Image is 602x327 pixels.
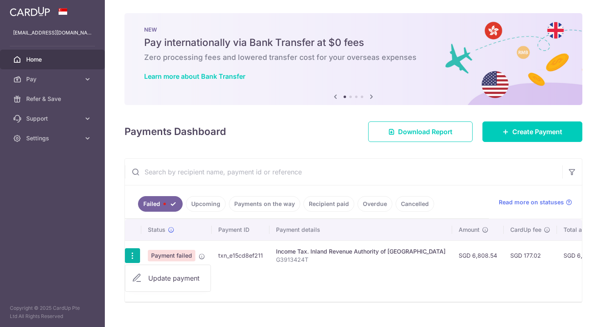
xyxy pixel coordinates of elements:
[124,124,226,139] h4: Payments Dashboard
[13,29,92,37] p: [EMAIL_ADDRESS][DOMAIN_NAME]
[144,36,563,49] h5: Pay internationally via Bank Transfer at $0 fees
[499,198,564,206] span: Read more on statuses
[124,13,582,105] img: Bank transfer banner
[144,26,563,33] p: NEW
[26,55,80,64] span: Home
[229,196,300,212] a: Payments on the way
[19,6,36,13] span: Help
[398,127,453,137] span: Download Report
[26,114,80,123] span: Support
[26,95,80,103] span: Refer & Save
[499,198,572,206] a: Read more on statuses
[276,256,446,264] p: G3913424T
[564,226,591,234] span: Total amt.
[368,121,473,142] a: Download Report
[504,240,557,270] td: SGD 177.02
[510,226,541,234] span: CardUp fee
[125,159,562,185] input: Search by recipient name, payment id or reference
[269,219,452,240] th: Payment details
[138,196,183,212] a: Failed
[358,196,392,212] a: Overdue
[148,226,165,234] span: Status
[452,240,504,270] td: SGD 6,808.54
[276,247,446,256] div: Income Tax. Inland Revenue Authority of [GEOGRAPHIC_DATA]
[144,53,563,62] h6: Zero processing fees and lowered transfer cost for your overseas expenses
[144,72,245,80] a: Learn more about Bank Transfer
[148,250,195,261] span: Payment failed
[512,127,562,137] span: Create Payment
[10,7,50,16] img: CardUp
[26,75,80,83] span: Pay
[482,121,582,142] a: Create Payment
[303,196,354,212] a: Recipient paid
[396,196,434,212] a: Cancelled
[212,219,269,240] th: Payment ID
[459,226,480,234] span: Amount
[26,134,80,142] span: Settings
[186,196,226,212] a: Upcoming
[212,240,269,270] td: txn_e15cd8ef211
